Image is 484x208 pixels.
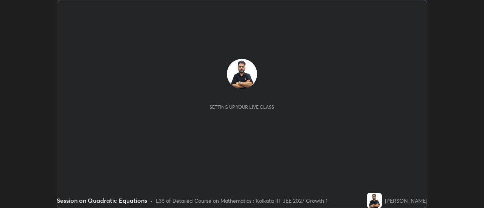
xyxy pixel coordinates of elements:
[367,193,382,208] img: 5d568bb6ac614c1d9b5c17d2183f5956.jpg
[385,197,427,205] div: [PERSON_NAME]
[150,197,153,205] div: •
[57,196,147,205] div: Session on Quadratic Equations
[156,197,327,205] div: L36 of Detailed Course on Mathematics : Kolkata IIT JEE 2027 Growth 1
[227,59,257,89] img: 5d568bb6ac614c1d9b5c17d2183f5956.jpg
[209,104,274,110] div: Setting up your live class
